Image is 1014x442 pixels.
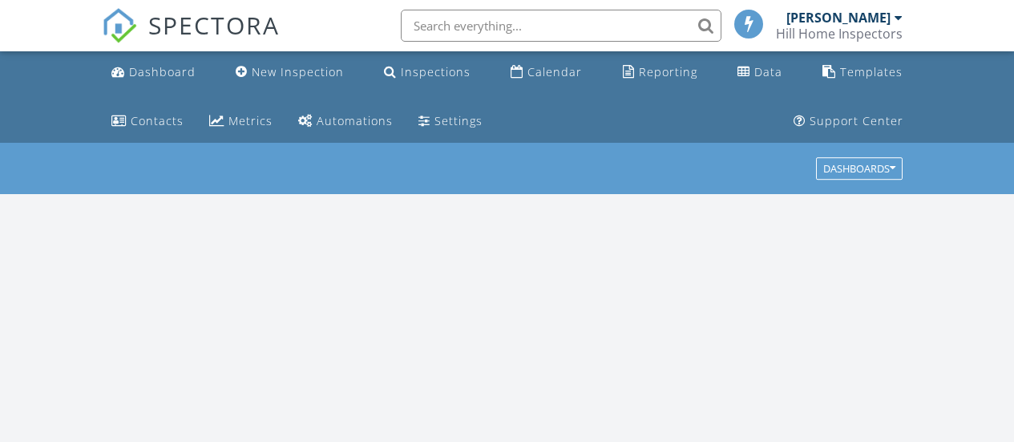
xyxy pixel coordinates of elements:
a: New Inspection [229,58,350,87]
img: The Best Home Inspection Software - Spectora [102,8,137,43]
a: Dashboard [105,58,202,87]
a: Automations (Basic) [292,107,399,136]
div: Dashboards [823,164,895,175]
a: SPECTORA [102,22,280,55]
div: Automations [317,113,393,128]
a: Support Center [787,107,910,136]
div: Settings [434,113,483,128]
a: Data [731,58,789,87]
input: Search everything... [401,10,721,42]
span: SPECTORA [148,8,280,42]
a: Contacts [105,107,190,136]
div: Support Center [810,113,903,128]
a: Reporting [616,58,704,87]
div: Dashboard [129,64,196,79]
div: Data [754,64,782,79]
a: Settings [412,107,489,136]
div: Inspections [401,64,471,79]
div: Metrics [228,113,273,128]
div: Calendar [527,64,582,79]
div: Hill Home Inspectors [776,26,903,42]
div: Contacts [131,113,184,128]
a: Metrics [203,107,279,136]
button: Dashboards [816,158,903,180]
div: New Inspection [252,64,344,79]
div: [PERSON_NAME] [786,10,891,26]
div: Templates [840,64,903,79]
a: Inspections [378,58,477,87]
a: Templates [816,58,909,87]
a: Calendar [504,58,588,87]
div: Reporting [639,64,697,79]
